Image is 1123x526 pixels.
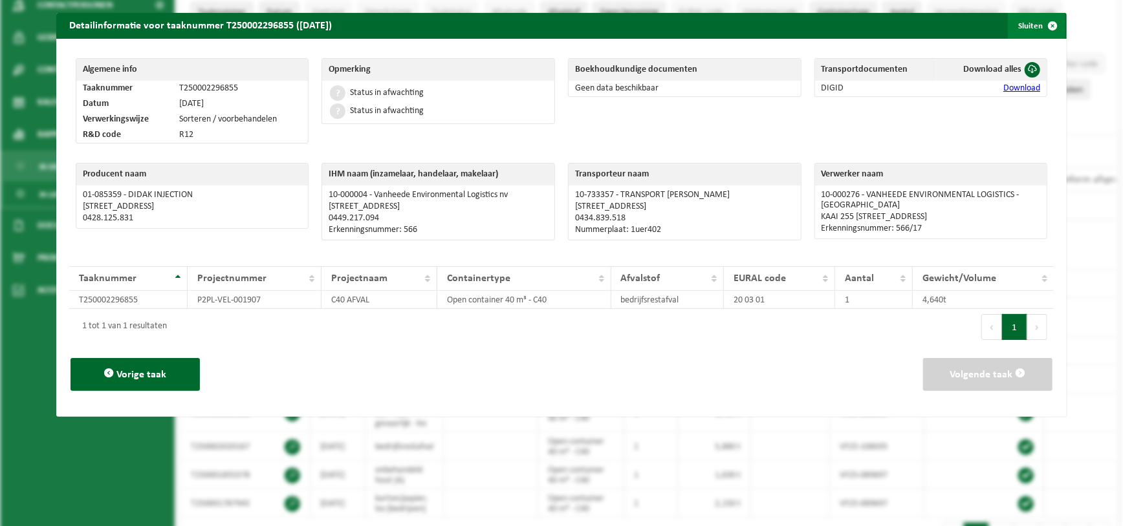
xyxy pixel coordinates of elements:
p: 0428.125.831 [83,213,302,224]
td: 20 03 01 [724,291,835,309]
span: Taaknummer [79,273,136,284]
span: Projectnaam [331,273,387,284]
button: Volgende taak [923,358,1052,391]
p: Erkenningsnummer: 566/17 [822,224,1041,234]
td: 4,640t [913,291,1054,309]
td: [DATE] [173,96,308,112]
td: bedrijfsrestafval [611,291,725,309]
span: EURAL code [734,273,786,284]
td: Taaknummer [76,81,173,96]
button: Previous [981,314,1002,340]
button: Sluiten [1008,13,1065,39]
th: Transporteur naam [569,163,801,185]
td: R12 [173,127,308,143]
th: IHM naam (inzamelaar, handelaar, makelaar) [322,163,554,185]
th: Producent naam [76,163,309,185]
span: Vorige taak [116,370,166,380]
p: 10-000276 - VANHEEDE ENVIRONMENTAL LOGISTICS - [GEOGRAPHIC_DATA] [822,190,1041,211]
p: 01-085359 - DIDAK INJECTION [83,190,302,200]
td: Sorteren / voorbehandelen [173,112,308,127]
span: Volgende taak [950,370,1013,380]
th: Algemene info [76,59,309,81]
p: 0434.839.518 [575,213,794,224]
button: Next [1027,314,1047,340]
td: Datum [76,96,173,112]
span: Projectnummer [197,273,267,284]
span: Aantal [845,273,874,284]
p: 10-000004 - Vanheede Environmental Logistics nv [329,190,548,200]
h2: Detailinformatie voor taaknummer T250002296855 ([DATE]) [56,13,345,37]
th: Transportdocumenten [815,59,937,81]
button: Vorige taak [71,358,200,391]
p: [STREET_ADDRESS] [575,202,794,212]
th: Verwerker naam [815,163,1047,185]
td: T250002296855 [69,291,188,309]
th: Boekhoudkundige documenten [569,59,801,81]
span: Download alles [963,65,1021,74]
td: 1 [835,291,913,309]
p: Nummerplaat: 1uer402 [575,225,794,235]
p: 10-733357 - TRANSPORT [PERSON_NAME] [575,190,794,200]
a: Download [1003,83,1040,93]
td: Geen data beschikbaar [569,81,801,96]
p: KAAI 255 [STREET_ADDRESS] [822,212,1041,222]
td: Verwerkingswijze [76,112,173,127]
p: Erkenningsnummer: 566 [329,225,548,235]
td: R&D code [76,127,173,143]
div: Status in afwachting [350,107,424,116]
p: 0449.217.094 [329,213,548,224]
td: DIGID [815,81,937,96]
p: [STREET_ADDRESS] [83,202,302,212]
div: Status in afwachting [350,89,424,98]
span: Gewicht/Volume [922,273,996,284]
td: Open container 40 m³ - C40 [437,291,611,309]
button: 1 [1002,314,1027,340]
td: C40 AFVAL [322,291,437,309]
span: Containertype [447,273,510,284]
td: P2PL-VEL-001907 [188,291,322,309]
div: 1 tot 1 van 1 resultaten [76,315,167,339]
span: Afvalstof [621,273,660,284]
th: Opmerking [322,59,554,81]
td: T250002296855 [173,81,308,96]
p: [STREET_ADDRESS] [329,202,548,212]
